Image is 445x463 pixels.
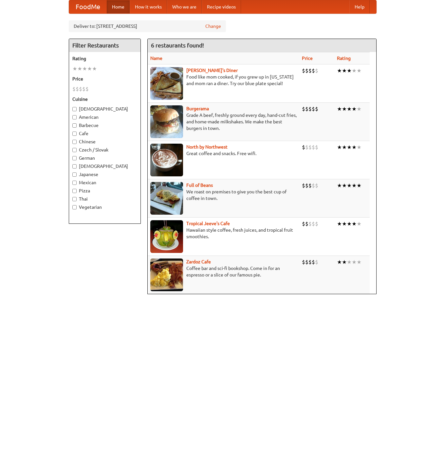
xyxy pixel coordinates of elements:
[72,122,137,129] label: Barbecue
[72,164,77,169] input: [DEMOGRAPHIC_DATA]
[150,265,297,278] p: Coffee bar and sci-fi bookshop. Come in for an espresso or a slice of our famous pie.
[347,67,352,74] li: ★
[150,144,183,176] img: north.jpg
[315,258,318,266] li: $
[72,163,137,169] label: [DEMOGRAPHIC_DATA]
[357,220,362,227] li: ★
[352,258,357,266] li: ★
[150,220,183,253] img: jeeves.jpg
[308,67,312,74] li: $
[130,0,167,13] a: How it works
[315,144,318,151] li: $
[151,42,204,48] ng-pluralize: 6 restaurants found!
[357,105,362,113] li: ★
[69,39,140,52] h4: Filter Restaurants
[302,182,305,189] li: $
[342,67,347,74] li: ★
[186,183,213,188] a: Full of Beans
[82,65,87,72] li: ★
[79,85,82,93] li: $
[308,144,312,151] li: $
[357,258,362,266] li: ★
[337,67,342,74] li: ★
[312,105,315,113] li: $
[72,114,137,120] label: American
[150,150,297,157] p: Great coffee and snacks. Free wifi.
[72,172,77,177] input: Japanese
[308,105,312,113] li: $
[150,56,162,61] a: Name
[347,144,352,151] li: ★
[305,258,308,266] li: $
[69,20,226,32] div: Deliver to: [STREET_ADDRESS]
[72,205,77,209] input: Vegetarian
[302,258,305,266] li: $
[302,105,305,113] li: $
[305,67,308,74] li: $
[150,74,297,87] p: Food like mom cooked, if you grew up in [US_STATE] and mom ran a diner. Try our blue plate special!
[347,182,352,189] li: ★
[150,258,183,291] img: zardoz.jpg
[72,155,137,161] label: German
[347,220,352,227] li: ★
[305,182,308,189] li: $
[186,259,211,264] a: Zardoz Cafe
[167,0,202,13] a: Who we are
[302,220,305,227] li: $
[305,105,308,113] li: $
[72,85,76,93] li: $
[72,156,77,160] input: German
[347,105,352,113] li: ★
[315,67,318,74] li: $
[72,138,137,145] label: Chinese
[72,179,137,186] label: Mexican
[308,258,312,266] li: $
[72,96,137,102] h5: Cuisine
[337,144,342,151] li: ★
[337,56,351,61] a: Rating
[315,220,318,227] li: $
[72,148,77,152] input: Czech / Slovak
[72,187,137,194] label: Pizza
[305,144,308,151] li: $
[72,123,77,128] input: Barbecue
[72,140,77,144] input: Chinese
[77,65,82,72] li: ★
[342,144,347,151] li: ★
[342,182,347,189] li: ★
[72,196,137,202] label: Thai
[302,56,313,61] a: Price
[352,220,357,227] li: ★
[72,65,77,72] li: ★
[150,67,183,100] img: sallys.jpg
[76,85,79,93] li: $
[85,85,89,93] li: $
[337,258,342,266] li: ★
[202,0,241,13] a: Recipe videos
[72,132,77,136] input: Cafe
[72,181,77,185] input: Mexican
[357,144,362,151] li: ★
[72,106,137,112] label: [DEMOGRAPHIC_DATA]
[186,106,209,111] a: Burgerama
[315,105,318,113] li: $
[352,182,357,189] li: ★
[72,197,77,201] input: Thai
[312,258,315,266] li: $
[337,220,342,227] li: ★
[107,0,130,13] a: Home
[312,144,315,151] li: $
[150,182,183,215] img: beans.jpg
[72,171,137,178] label: Japanese
[342,105,347,113] li: ★
[302,67,305,74] li: $
[72,107,77,111] input: [DEMOGRAPHIC_DATA]
[72,76,137,82] h5: Price
[186,221,230,226] b: Tropical Jeeve's Cafe
[347,258,352,266] li: ★
[150,227,297,240] p: Hawaiian style coffee, fresh juices, and tropical fruit smoothies.
[312,220,315,227] li: $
